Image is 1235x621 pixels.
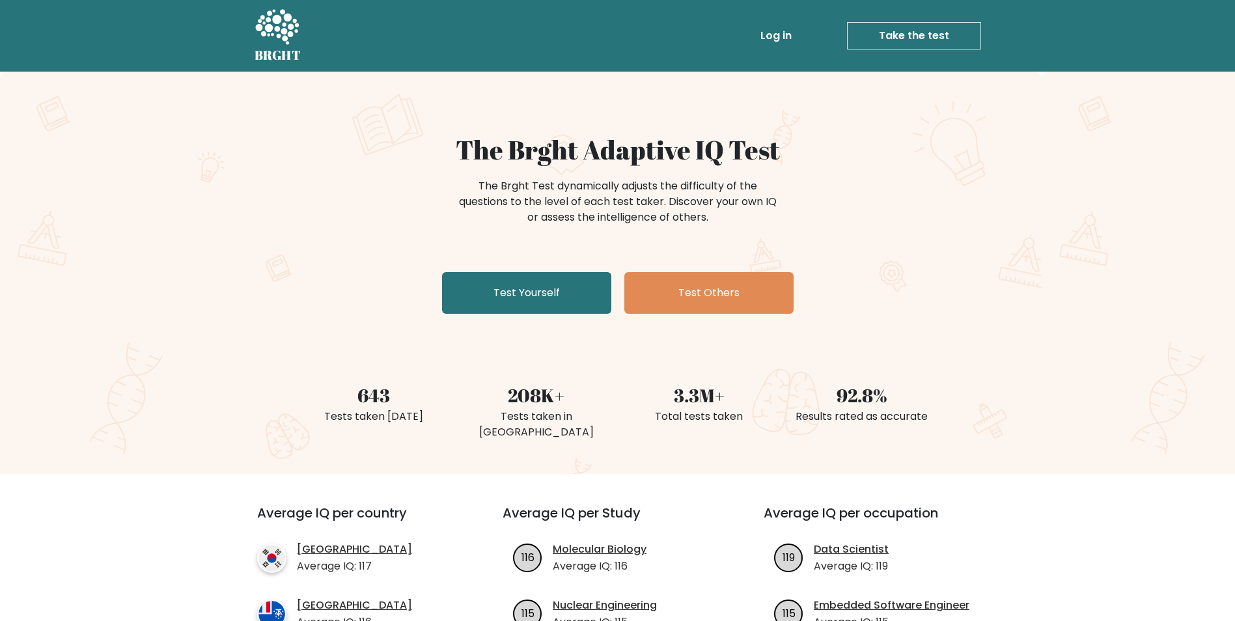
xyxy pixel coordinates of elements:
[297,559,412,574] p: Average IQ: 117
[783,605,796,620] text: 115
[255,5,301,66] a: BRGHT
[503,505,732,536] h3: Average IQ per Study
[788,409,936,424] div: Results rated as accurate
[626,381,773,409] div: 3.3M+
[463,409,610,440] div: Tests taken in [GEOGRAPHIC_DATA]
[553,598,657,613] a: Nuclear Engineering
[297,598,412,613] a: [GEOGRAPHIC_DATA]
[300,134,936,165] h1: The Brght Adaptive IQ Test
[847,22,981,49] a: Take the test
[300,409,447,424] div: Tests taken [DATE]
[455,178,781,225] div: The Brght Test dynamically adjusts the difficulty of the questions to the level of each test take...
[788,381,936,409] div: 92.8%
[300,381,447,409] div: 643
[783,549,795,564] text: 119
[755,23,797,49] a: Log in
[814,598,969,613] a: Embedded Software Engineer
[463,381,610,409] div: 208K+
[297,542,412,557] a: [GEOGRAPHIC_DATA]
[553,542,646,557] a: Molecular Biology
[521,605,534,620] text: 115
[257,505,456,536] h3: Average IQ per country
[553,559,646,574] p: Average IQ: 116
[442,272,611,314] a: Test Yourself
[257,544,286,573] img: country
[814,559,889,574] p: Average IQ: 119
[521,549,534,564] text: 116
[255,48,301,63] h5: BRGHT
[626,409,773,424] div: Total tests taken
[764,505,993,536] h3: Average IQ per occupation
[814,542,889,557] a: Data Scientist
[624,272,794,314] a: Test Others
